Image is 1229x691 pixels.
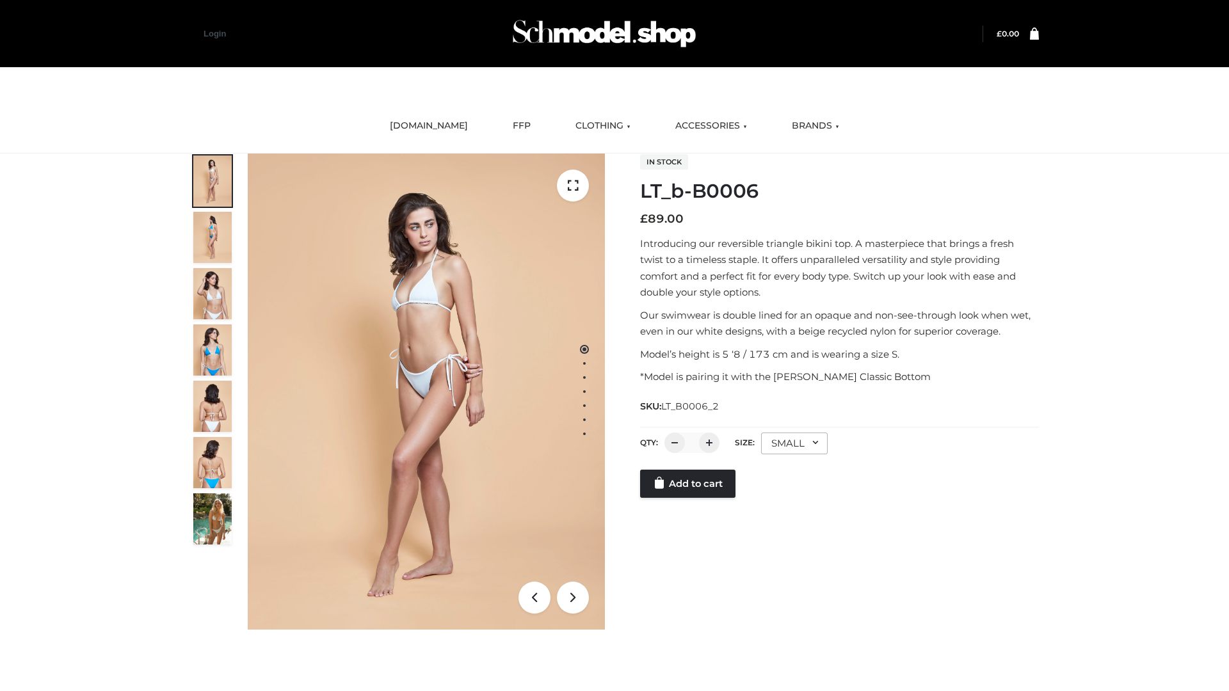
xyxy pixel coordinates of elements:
[782,112,849,140] a: BRANDS
[640,470,735,498] a: Add to cart
[193,212,232,263] img: ArielClassicBikiniTop_CloudNine_AzureSky_OW114ECO_2-scaled.jpg
[997,29,1002,38] span: £
[566,112,640,140] a: CLOTHING
[640,154,688,170] span: In stock
[997,29,1019,38] a: £0.00
[735,438,755,447] label: Size:
[640,369,1039,385] p: *Model is pairing it with the [PERSON_NAME] Classic Bottom
[640,180,1039,203] h1: LT_b-B0006
[640,346,1039,363] p: Model’s height is 5 ‘8 / 173 cm and is wearing a size S.
[640,438,658,447] label: QTY:
[640,235,1039,301] p: Introducing our reversible triangle bikini top. A masterpiece that brings a fresh twist to a time...
[661,401,719,412] span: LT_B0006_2
[503,112,540,140] a: FFP
[666,112,757,140] a: ACCESSORIES
[204,29,226,38] a: Login
[193,381,232,432] img: ArielClassicBikiniTop_CloudNine_AzureSky_OW114ECO_7-scaled.jpg
[997,29,1019,38] bdi: 0.00
[248,154,605,630] img: LT_b-B0006
[640,399,720,414] span: SKU:
[193,493,232,544] img: Arieltop_CloudNine_AzureSky2.jpg
[761,433,828,454] div: SMALL
[193,155,232,207] img: ArielClassicBikiniTop_CloudNine_AzureSky_OW114ECO_1-scaled.jpg
[193,324,232,376] img: ArielClassicBikiniTop_CloudNine_AzureSky_OW114ECO_4-scaled.jpg
[193,437,232,488] img: ArielClassicBikiniTop_CloudNine_AzureSky_OW114ECO_8-scaled.jpg
[508,8,700,59] img: Schmodel Admin 964
[640,307,1039,340] p: Our swimwear is double lined for an opaque and non-see-through look when wet, even in our white d...
[640,212,648,226] span: £
[193,268,232,319] img: ArielClassicBikiniTop_CloudNine_AzureSky_OW114ECO_3-scaled.jpg
[640,212,684,226] bdi: 89.00
[380,112,478,140] a: [DOMAIN_NAME]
